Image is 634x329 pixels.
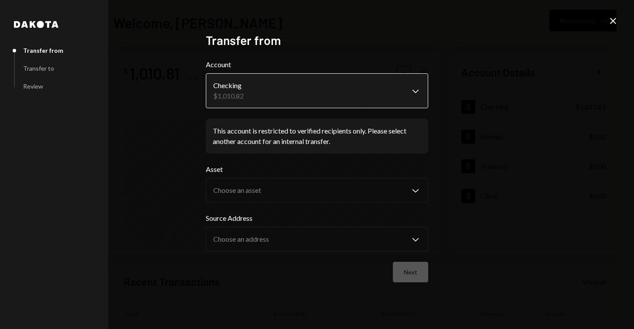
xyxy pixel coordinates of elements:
label: Account [206,59,428,70]
h2: Transfer from [206,32,428,49]
label: Source Address [206,213,428,223]
div: Review [23,82,43,90]
label: Asset [206,164,428,175]
div: This account is restricted to verified recipients only. Please select another account for an inte... [213,126,421,147]
div: Transfer to [23,65,54,72]
button: Asset [206,178,428,202]
button: Source Address [206,227,428,251]
button: Account [206,73,428,108]
div: Transfer from [23,47,63,54]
